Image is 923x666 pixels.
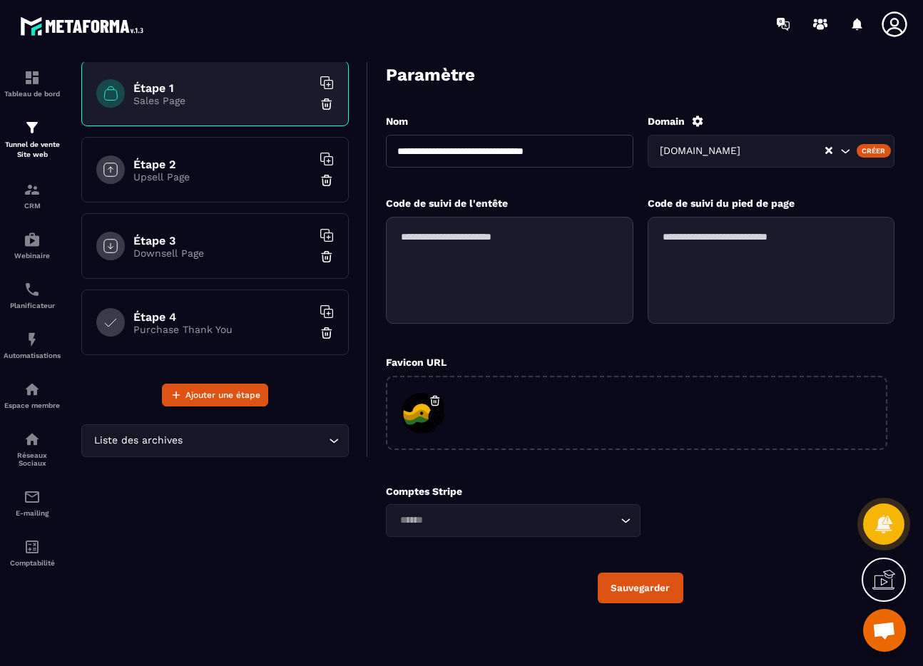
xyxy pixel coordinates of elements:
h6: Étape 3 [133,234,312,247]
img: scheduler [24,281,41,298]
p: Webinaire [4,252,61,260]
a: accountantaccountantComptabilité [4,528,61,578]
p: Sales Page [133,95,312,106]
a: schedulerschedulerPlanificateur [4,270,61,320]
img: formation [24,119,41,136]
img: email [24,488,41,506]
img: social-network [24,431,41,448]
button: Ajouter une étape [162,384,268,406]
input: Search for option [395,513,617,528]
p: Automatisations [4,352,61,359]
img: trash [320,326,334,340]
a: social-networksocial-networkRéseaux Sociaux [4,420,61,478]
h3: Paramètre [386,65,475,85]
img: trash [320,97,334,111]
a: formationformationTableau de bord [4,58,61,108]
div: Search for option [386,504,641,537]
div: Search for option [648,135,895,168]
img: accountant [24,538,41,555]
p: Purchase Thank You [133,324,312,335]
h6: Étape 4 [133,310,312,324]
img: trash [320,173,334,188]
p: Comptabilité [4,559,61,567]
img: formation [24,181,41,198]
img: trash [320,250,334,264]
a: formationformationTunnel de vente Site web [4,108,61,170]
label: Favicon URL [386,357,447,368]
label: Nom [386,116,408,127]
a: formationformationCRM [4,170,61,220]
label: Code de suivi du pied de page [648,198,795,209]
p: Planificateur [4,302,61,309]
button: Sauvegarder [598,573,683,603]
input: Search for option [185,433,325,449]
span: [DOMAIN_NAME] [657,143,744,159]
img: formation [24,69,41,86]
a: automationsautomationsEspace membre [4,370,61,420]
p: Tunnel de vente Site web [4,140,61,160]
img: automations [24,381,41,398]
p: Comptes Stripe [386,486,641,497]
p: CRM [4,202,61,210]
div: Créer [857,144,892,157]
p: Upsell Page [133,171,312,183]
p: Réseaux Sociaux [4,451,61,467]
p: Downsell Page [133,247,312,259]
span: Liste des archives [91,433,185,449]
a: emailemailE-mailing [4,478,61,528]
h6: Étape 2 [133,158,312,171]
img: logo [20,13,148,39]
p: Espace membre [4,401,61,409]
img: automations [24,231,41,248]
div: Search for option [81,424,349,457]
a: automationsautomationsWebinaire [4,220,61,270]
label: Code de suivi de l'entête [386,198,508,209]
h6: Étape 1 [133,81,312,95]
a: automationsautomationsAutomatisations [4,320,61,370]
div: Ouvrir le chat [863,609,906,652]
p: E-mailing [4,509,61,517]
img: automations [24,331,41,348]
button: Clear Selected [825,145,832,156]
label: Domain [648,116,685,127]
p: Tableau de bord [4,90,61,98]
input: Search for option [744,143,824,159]
span: Ajouter une étape [185,388,260,402]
